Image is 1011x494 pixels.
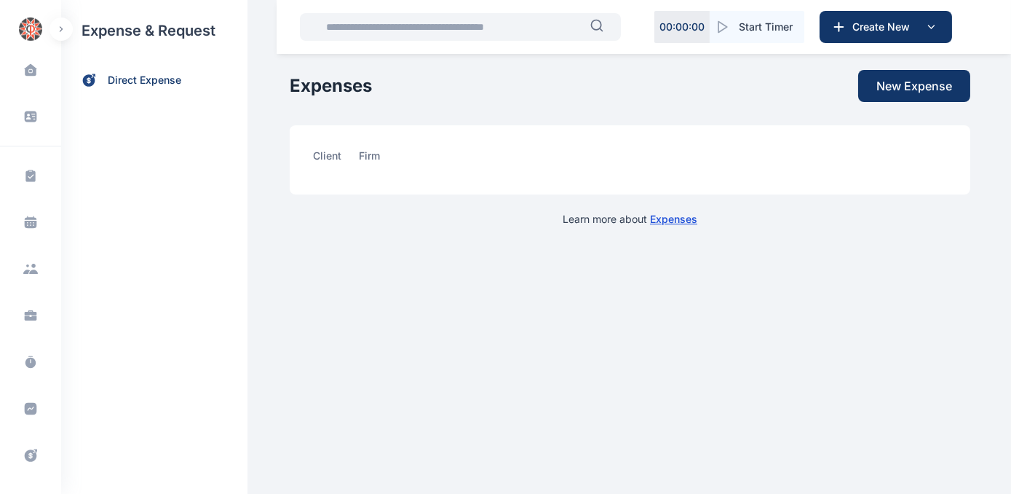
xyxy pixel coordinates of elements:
a: firm [359,149,397,171]
a: direct expense [61,61,247,100]
h1: Expenses [290,74,372,98]
span: Start Timer [739,20,793,34]
button: Create New [820,11,952,43]
button: New Expense [858,70,970,102]
span: client [313,149,341,171]
span: firm [359,149,380,171]
span: direct expense [108,73,181,88]
a: client [313,149,359,171]
button: Start Timer [710,11,804,43]
p: 00 : 00 : 00 [659,20,705,34]
span: Create New [847,20,922,34]
a: Expenses [650,213,697,225]
span: New Expense [876,77,952,95]
p: Learn more about [563,212,697,227]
